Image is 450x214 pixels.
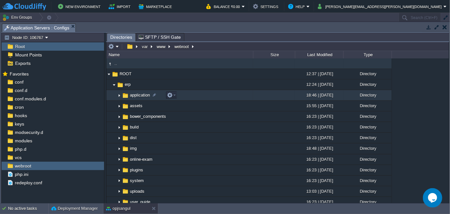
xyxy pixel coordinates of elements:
div: 16:23 | [DATE] [295,111,343,121]
a: .. [113,61,118,66]
span: application [129,92,151,98]
a: cron [14,104,25,110]
img: AMDAwAAAACH5BAEAAAAALAAAAAABAAEAAAICRAEAOw== [106,60,113,67]
span: Mount Points [14,52,43,58]
img: AMDAwAAAACH5BAEAAAAALAAAAAABAAEAAAICRAEAOw== [117,112,122,122]
div: Type [344,51,392,58]
img: AMDAwAAAACH5BAEAAAAALAAAAAABAAEAAAICRAEAOw== [122,199,129,206]
span: php.ini [14,171,29,177]
div: Directory [343,79,392,89]
button: Deployment Manager [51,205,98,212]
button: Balance ₹0.00 [206,3,242,10]
img: AMDAwAAAACH5BAEAAAAALAAAAAABAAEAAAICRAEAOw== [117,155,122,165]
span: hooks [14,113,28,118]
div: 16:23 | [DATE] [295,133,343,143]
img: AMDAwAAAACH5BAEAAAAALAAAAAABAAEAAAICRAEAOw== [122,188,129,195]
div: Directory [343,197,392,207]
img: AMDAwAAAACH5BAEAAAAALAAAAAABAAEAAAICRAEAOw== [122,156,129,163]
a: Favorites [8,71,30,76]
a: ROOT [119,71,132,76]
span: system [129,178,145,183]
a: modsecurity.d [14,129,44,135]
span: dist [129,135,138,140]
div: 18:46 | [DATE] [295,90,343,100]
a: online-exam [129,157,153,162]
div: Directory [343,90,392,100]
a: assets [129,103,143,108]
div: 13:03 | [DATE] [295,186,343,196]
a: conf.modules.d [14,96,47,102]
a: redeploy.conf [14,180,43,186]
button: Import [109,3,133,10]
a: php.d [14,146,27,152]
img: AMDAwAAAACH5BAEAAAAALAAAAAABAAEAAAICRAEAOw== [122,92,129,99]
div: Last Modified [296,51,343,58]
a: webroot [14,163,32,169]
span: modules [14,138,33,144]
img: AMDAwAAAACH5BAEAAAAALAAAAAABAAEAAAICRAEAOw== [122,167,129,174]
span: keys [14,121,25,127]
button: Marketplace [139,3,174,10]
div: 16:23 | [DATE] [295,165,343,175]
a: img [129,146,138,151]
a: conf.d [14,87,28,93]
div: 16:23 | [DATE] [295,197,343,207]
div: Directory [343,186,392,196]
a: bower_components [129,114,167,119]
img: AMDAwAAAACH5BAEAAAAALAAAAAABAAEAAAICRAEAOw== [122,103,129,110]
img: AMDAwAAAACH5BAEAAAAALAAAAAABAAEAAAICRAEAOw== [112,71,119,78]
a: conf [14,79,24,85]
img: AMDAwAAAACH5BAEAAAAALAAAAAABAAEAAAICRAEAOw== [117,187,122,197]
div: Directory [343,165,392,175]
a: erp [124,82,132,87]
span: Directories [110,33,132,41]
div: No active tasks [8,203,48,214]
div: Directory [343,143,392,153]
div: 16:23 | [DATE] [295,122,343,132]
a: plugins [129,167,144,173]
div: 16:23 | [DATE] [295,176,343,186]
button: webroot [173,44,191,49]
a: Exports [14,60,32,66]
span: uploads [129,189,145,194]
img: CloudJiffy [2,3,46,11]
div: Directory [343,154,392,164]
img: AMDAwAAAACH5BAEAAAAALAAAAAABAAEAAAICRAEAOw== [122,177,129,184]
button: New Environment [58,3,103,10]
span: build [129,124,140,130]
img: AMDAwAAAACH5BAEAAAAALAAAAAABAAEAAAICRAEAOw== [122,145,129,152]
img: AMDAwAAAACH5BAEAAAAALAAAAAABAAEAAAICRAEAOw== [117,165,122,175]
img: AMDAwAAAACH5BAEAAAAALAAAAAABAAEAAAICRAEAOw== [117,90,122,100]
input: Click to enter the path [106,42,449,51]
img: AMDAwAAAACH5BAEAAAAALAAAAAABAAEAAAICRAEAOw== [106,69,112,79]
a: user_guide [129,199,151,205]
iframe: chat widget [423,188,444,208]
a: vcs [14,155,23,160]
div: Directory [343,69,392,79]
button: Node ID: 106767 [4,35,45,40]
div: 16:23 | [DATE] [295,154,343,164]
img: AMDAwAAAACH5BAEAAAAALAAAAAABAAEAAAICRAEAOw== [112,80,117,90]
button: opjsangul [106,205,131,212]
div: Directory [343,101,392,111]
img: AMDAwAAAACH5BAEAAAAALAAAAAABAAEAAAICRAEAOw== [117,122,122,132]
div: Directory [343,122,392,132]
img: AMDAwAAAACH5BAEAAAAALAAAAAABAAEAAAICRAEAOw== [122,113,129,120]
img: AMDAwAAAACH5BAEAAAAALAAAAAABAAEAAAICRAEAOw== [122,135,129,142]
img: AMDAwAAAACH5BAEAAAAALAAAAAABAAEAAAICRAEAOw== [117,176,122,186]
div: Name [107,51,253,58]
